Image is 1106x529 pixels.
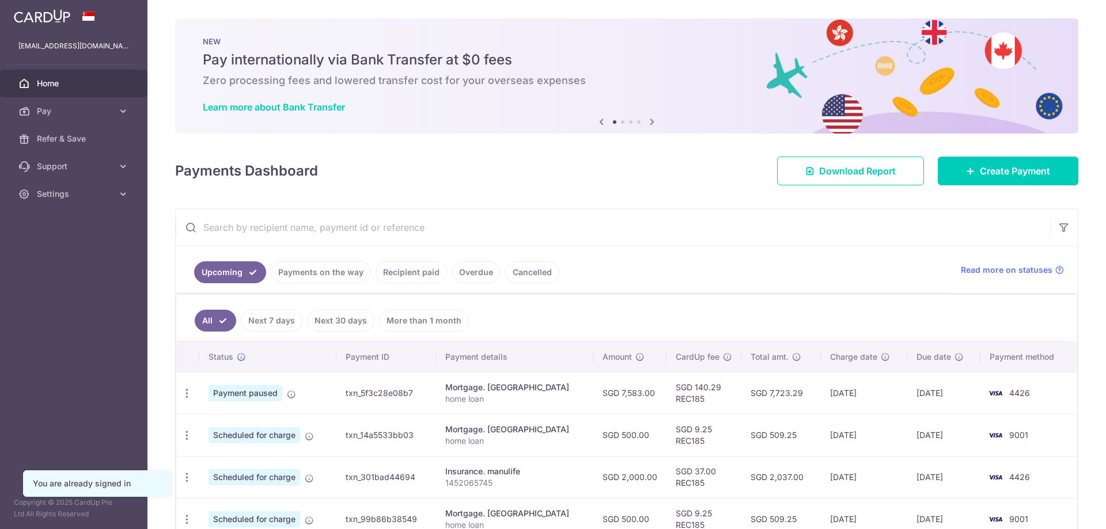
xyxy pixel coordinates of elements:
a: Recipient paid [376,261,447,283]
p: [EMAIL_ADDRESS][DOMAIN_NAME] [18,40,129,52]
a: Payments on the way [271,261,371,283]
input: Search by recipient name, payment id or reference [176,209,1050,246]
a: Cancelled [505,261,559,283]
span: Charge date [830,351,877,363]
h4: Payments Dashboard [175,161,318,181]
span: Scheduled for charge [209,511,300,527]
a: Next 7 days [241,310,302,332]
span: Read more on statuses [961,264,1052,276]
img: CardUp [14,9,70,23]
td: [DATE] [821,414,908,456]
div: Mortgage. [GEOGRAPHIC_DATA] [445,424,585,435]
td: SGD 2,000.00 [593,456,666,498]
span: Home [37,78,113,89]
a: Read more on statuses [961,264,1064,276]
h6: Zero processing fees and lowered transfer cost for your overseas expenses [203,74,1051,87]
span: Status [209,351,233,363]
span: Total amt. [751,351,789,363]
span: 4426 [1009,388,1030,398]
span: 9001 [1009,430,1028,440]
th: Payment ID [336,342,436,372]
th: Payment details [436,342,594,372]
span: Download Report [819,164,896,178]
td: [DATE] [907,372,980,414]
p: home loan [445,435,585,447]
span: Scheduled for charge [209,469,300,485]
a: Next 30 days [307,310,374,332]
span: Settings [37,188,113,200]
td: txn_301bad44694 [336,456,436,498]
a: Overdue [452,261,501,283]
td: SGD 140.29 REC185 [666,372,741,414]
span: 4426 [1009,472,1030,482]
td: SGD 7,583.00 [593,372,666,414]
img: Bank Card [984,512,1007,526]
td: txn_5f3c28e08b7 [336,372,436,414]
a: Download Report [777,157,924,185]
a: Learn more about Bank Transfer [203,101,345,113]
td: SGD 37.00 REC185 [666,456,741,498]
span: Amount [603,351,632,363]
a: All [195,310,236,332]
div: Mortgage. [GEOGRAPHIC_DATA] [445,508,585,519]
a: Create Payment [938,157,1078,185]
td: SGD 7,723.29 [741,372,820,414]
h5: Pay internationally via Bank Transfer at $0 fees [203,51,1051,69]
td: SGD 509.25 [741,414,820,456]
span: Payment paused [209,385,282,401]
td: txn_14a5533bb03 [336,414,436,456]
td: SGD 9.25 REC185 [666,414,741,456]
div: Insurance. manulife [445,466,585,477]
div: You are already signed in [33,478,161,489]
span: 9001 [1009,514,1028,524]
a: More than 1 month [379,310,469,332]
p: home loan [445,393,585,405]
a: Upcoming [194,261,266,283]
td: [DATE] [821,456,908,498]
td: [DATE] [907,414,980,456]
td: SGD 500.00 [593,414,666,456]
img: Bank Card [984,470,1007,484]
img: Bank Card [984,428,1007,442]
td: [DATE] [907,456,980,498]
span: Due date [916,351,951,363]
p: NEW [203,37,1051,46]
img: Bank Card [984,386,1007,400]
span: Create Payment [980,164,1050,178]
span: Support [37,161,113,172]
th: Payment method [980,342,1077,372]
td: SGD 2,037.00 [741,456,820,498]
td: [DATE] [821,372,908,414]
div: Mortgage. [GEOGRAPHIC_DATA] [445,382,585,393]
span: Refer & Save [37,133,113,144]
p: 1452065745 [445,477,585,489]
span: Scheduled for charge [209,427,300,443]
span: CardUp fee [676,351,719,363]
span: Pay [37,105,113,117]
img: Bank transfer banner [175,18,1078,134]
